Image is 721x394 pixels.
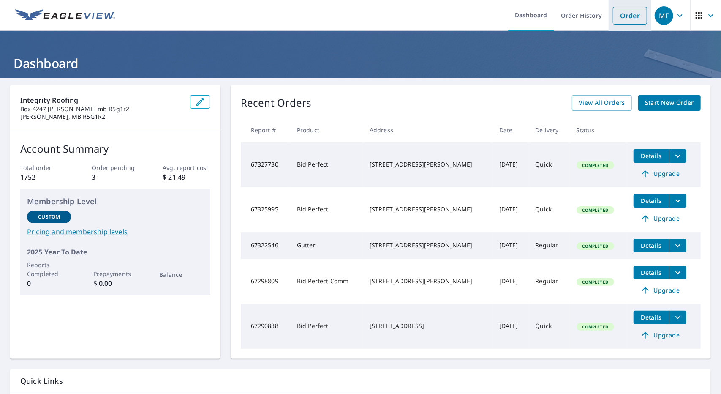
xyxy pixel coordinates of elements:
[241,232,290,259] td: 67322546
[159,270,203,279] p: Balance
[669,266,686,279] button: filesDropdownBtn-67298809
[579,98,625,108] span: View All Orders
[20,113,183,120] p: [PERSON_NAME], MB R5G1R2
[639,169,681,179] span: Upgrade
[290,142,363,187] td: Bid Perfect
[529,187,570,232] td: Quick
[577,324,613,330] span: Completed
[639,197,664,205] span: Details
[92,172,139,182] p: 3
[529,304,570,349] td: Quick
[93,278,137,288] p: $ 0.00
[10,55,711,72] h1: Dashboard
[572,95,632,111] a: View All Orders
[638,95,701,111] a: Start New Order
[20,141,210,156] p: Account Summary
[634,328,686,342] a: Upgrade
[20,95,183,105] p: Integrity Roofing
[241,118,290,142] th: Report #
[290,187,363,232] td: Bid Perfect
[639,285,681,295] span: Upgrade
[20,105,183,113] p: Box 4247 [PERSON_NAME] mb R5g1r2
[492,232,529,259] td: [DATE]
[38,213,60,221] p: Custom
[241,304,290,349] td: 67290838
[634,212,686,225] a: Upgrade
[370,160,486,169] div: [STREET_ADDRESS][PERSON_NAME]
[92,163,139,172] p: Order pending
[241,187,290,232] td: 67325995
[20,172,68,182] p: 1752
[27,247,204,257] p: 2025 Year To Date
[570,118,627,142] th: Status
[492,142,529,187] td: [DATE]
[639,241,664,249] span: Details
[241,259,290,304] td: 67298809
[290,118,363,142] th: Product
[634,311,669,324] button: detailsBtn-67290838
[492,118,529,142] th: Date
[370,241,486,249] div: [STREET_ADDRESS][PERSON_NAME]
[669,194,686,208] button: filesDropdownBtn-67325995
[370,277,486,285] div: [STREET_ADDRESS][PERSON_NAME]
[27,260,71,278] p: Reports Completed
[634,284,686,297] a: Upgrade
[529,142,570,187] td: Quick
[669,239,686,252] button: filesDropdownBtn-67322546
[655,6,673,25] div: MF
[634,239,669,252] button: detailsBtn-67322546
[27,278,71,288] p: 0
[639,152,664,160] span: Details
[634,149,669,163] button: detailsBtn-67327730
[529,259,570,304] td: Regular
[27,227,204,237] a: Pricing and membership levels
[241,142,290,187] td: 67327730
[577,243,613,249] span: Completed
[639,213,681,224] span: Upgrade
[639,313,664,321] span: Details
[645,98,694,108] span: Start New Order
[492,304,529,349] td: [DATE]
[529,118,570,142] th: Delivery
[370,205,486,213] div: [STREET_ADDRESS][PERSON_NAME]
[634,266,669,279] button: detailsBtn-67298809
[634,194,669,208] button: detailsBtn-67325995
[639,268,664,276] span: Details
[577,279,613,285] span: Completed
[669,311,686,324] button: filesDropdownBtn-67290838
[93,269,137,278] p: Prepayments
[634,167,686,181] a: Upgrade
[492,259,529,304] td: [DATE]
[363,118,492,142] th: Address
[20,163,68,172] p: Total order
[577,162,613,168] span: Completed
[290,232,363,259] td: Gutter
[669,149,686,163] button: filesDropdownBtn-67327730
[163,172,210,182] p: $ 21.49
[241,95,312,111] p: Recent Orders
[577,207,613,213] span: Completed
[639,330,681,340] span: Upgrade
[613,7,647,25] a: Order
[290,259,363,304] td: Bid Perfect Comm
[290,304,363,349] td: Bid Perfect
[27,196,204,207] p: Membership Level
[529,232,570,259] td: Regular
[370,322,486,330] div: [STREET_ADDRESS]
[20,376,701,386] p: Quick Links
[163,163,210,172] p: Avg. report cost
[492,187,529,232] td: [DATE]
[15,9,115,22] img: EV Logo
